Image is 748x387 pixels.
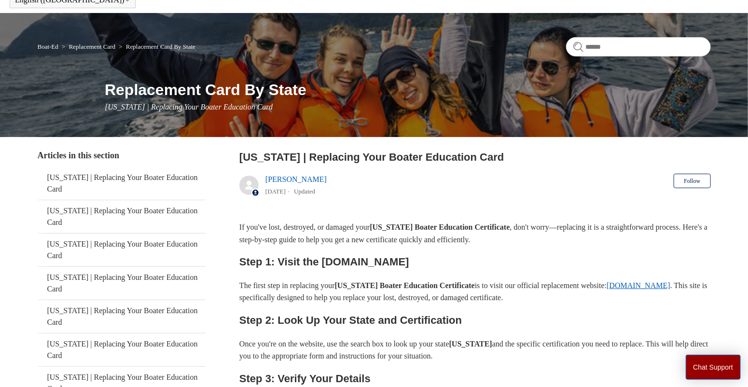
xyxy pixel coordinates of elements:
[294,188,315,195] li: Updated
[449,340,492,348] strong: [US_STATE]
[265,188,286,195] time: 05/22/2024, 08:39
[239,221,711,246] p: If you've lost, destroyed, or damaged your , don't worry—replacing it is a straightforward proces...
[117,43,195,50] li: Replacement Card By State
[686,355,741,380] button: Chat Support
[38,200,206,233] a: [US_STATE] | Replacing Your Boater Education Card
[239,149,711,165] h2: Colorado | Replacing Your Boater Education Card
[674,174,710,188] button: Follow Article
[265,175,327,183] a: [PERSON_NAME]
[239,312,711,329] h2: Step 2: Look Up Your State and Certification
[38,43,60,50] li: Boat-Ed
[38,167,206,200] a: [US_STATE] | Replacing Your Boater Education Card
[38,43,58,50] a: Boat-Ed
[239,253,711,270] h2: Step 1: Visit the [DOMAIN_NAME]
[607,281,670,290] a: [DOMAIN_NAME]
[566,37,711,56] input: Search
[60,43,117,50] li: Replacement Card
[38,151,119,160] span: Articles in this section
[126,43,195,50] a: Replacement Card By State
[69,43,115,50] a: Replacement Card
[105,78,711,101] h1: Replacement Card By State
[38,300,206,333] a: [US_STATE] | Replacing Your Boater Education Card
[239,338,711,362] p: Once you're on the website, use the search box to look up your state and the specific certificati...
[38,333,206,366] a: [US_STATE] | Replacing Your Boater Education Card
[239,279,711,304] p: The first step in replacing your is to visit our official replacement website: . This site is spe...
[239,370,711,387] h2: Step 3: Verify Your Details
[370,223,510,231] strong: [US_STATE] Boater Education Certificate
[38,267,206,300] a: [US_STATE] | Replacing Your Boater Education Card
[335,281,475,290] strong: [US_STATE] Boater Education Certificate
[38,234,206,266] a: [US_STATE] | Replacing Your Boater Education Card
[105,103,273,111] span: [US_STATE] | Replacing Your Boater Education Card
